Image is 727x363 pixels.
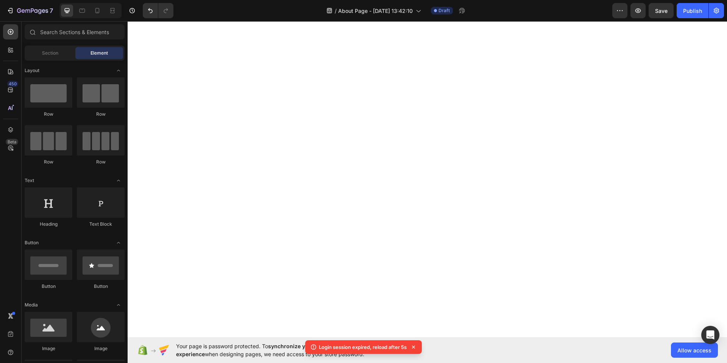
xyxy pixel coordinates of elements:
span: Section [42,50,58,57]
span: Draft [438,7,450,14]
button: 7 [3,3,56,18]
div: Open Intercom Messenger [701,326,719,344]
span: Save [655,8,668,14]
span: Toggle open [112,299,125,311]
span: Toggle open [112,237,125,249]
span: Layout [25,67,39,74]
span: Element [90,50,108,57]
div: Image [77,345,125,352]
div: Row [77,159,125,165]
div: Image [25,345,72,352]
span: Toggle open [112,64,125,77]
span: Toggle open [112,174,125,187]
div: Button [77,283,125,290]
p: Login session expired, reload after 5s [319,343,407,351]
button: Publish [677,3,708,18]
span: Button [25,239,39,246]
div: Button [25,283,72,290]
p: 7 [50,6,53,15]
div: Undo/Redo [143,3,173,18]
div: Publish [683,7,702,15]
div: Text Block [77,221,125,228]
span: Allow access [677,346,711,354]
button: Save [649,3,674,18]
div: Row [25,159,72,165]
button: Allow access [671,343,718,358]
span: synchronize your theme style & enhance your experience [176,343,388,357]
iframe: Design area [128,21,727,337]
div: Row [77,111,125,118]
span: About Page - [DATE] 13:42:10 [338,7,413,15]
span: Text [25,177,34,184]
span: Media [25,302,38,308]
div: Heading [25,221,72,228]
div: 450 [7,81,18,87]
input: Search Sections & Elements [25,24,125,39]
div: Row [25,111,72,118]
div: Beta [6,139,18,145]
span: / [335,7,337,15]
span: Your page is password protected. To when designing pages, we need access to your store password. [176,342,418,358]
